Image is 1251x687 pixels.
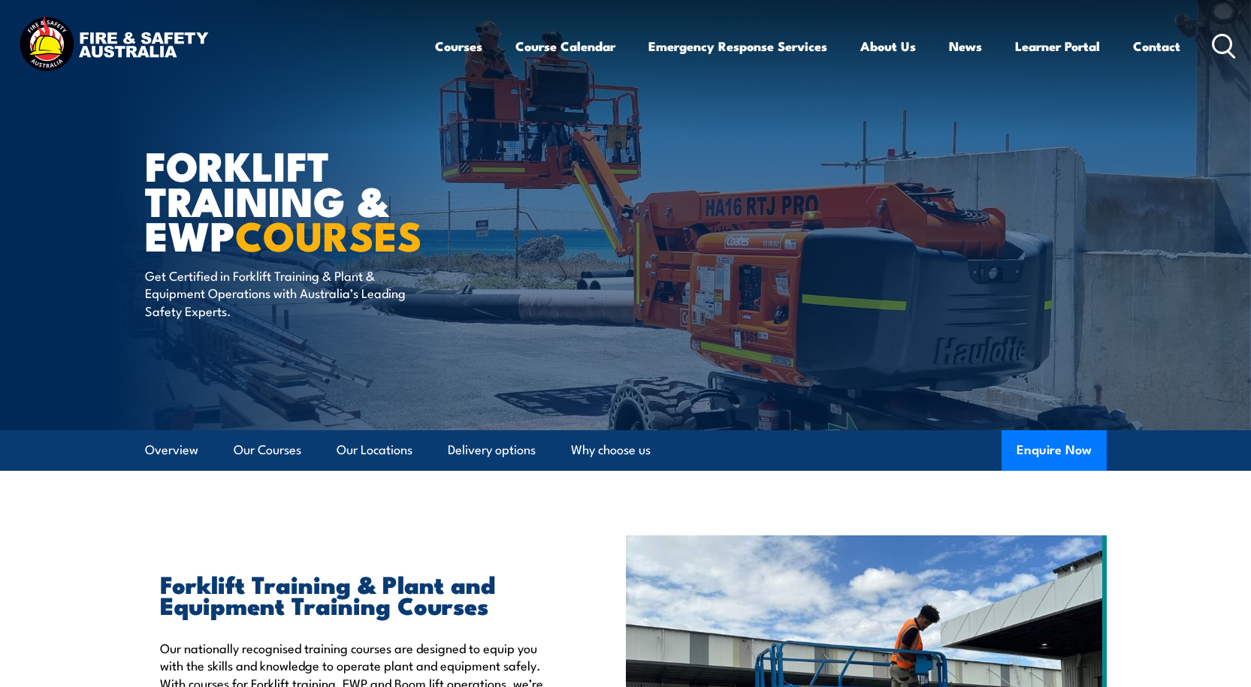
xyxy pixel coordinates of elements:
strong: COURSES [235,203,422,265]
p: Get Certified in Forklift Training & Plant & Equipment Operations with Australia’s Leading Safety... [145,267,419,319]
a: Contact [1133,26,1180,66]
a: News [949,26,982,66]
a: Courses [435,26,482,66]
button: Enquire Now [1002,430,1107,471]
a: Course Calendar [515,26,615,66]
a: Delivery options [448,430,536,470]
h1: Forklift Training & EWP [145,147,516,252]
a: Why choose us [571,430,651,470]
a: Overview [145,430,198,470]
a: About Us [860,26,916,66]
h2: Forklift Training & Plant and Equipment Training Courses [160,573,557,615]
a: Learner Portal [1015,26,1100,66]
a: Our Courses [234,430,301,470]
a: Emergency Response Services [648,26,827,66]
a: Our Locations [337,430,412,470]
